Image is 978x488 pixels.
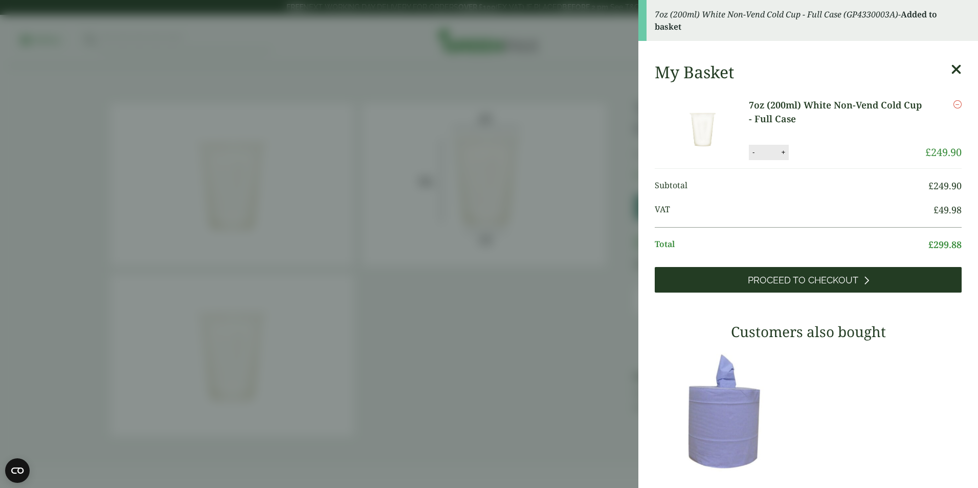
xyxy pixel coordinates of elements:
[925,145,962,159] bdi: 249.90
[928,180,933,192] span: £
[655,347,803,475] img: 3630017-2-Ply-Blue-Centre-Feed-104m
[928,180,962,192] bdi: 249.90
[655,9,898,20] em: 7oz (200ml) White Non-Vend Cold Cup - Full Case (GP4330003A)
[749,148,758,157] button: -
[928,238,962,251] bdi: 299.88
[655,62,734,82] h2: My Basket
[928,238,933,251] span: £
[655,267,962,293] a: Proceed to Checkout
[655,179,928,193] span: Subtotal
[5,458,30,483] button: Open CMP widget
[933,204,939,216] span: £
[655,203,933,217] span: VAT
[748,275,858,286] span: Proceed to Checkout
[655,323,962,341] h3: Customers also bought
[925,145,931,159] span: £
[778,148,788,157] button: +
[933,204,962,216] bdi: 49.98
[657,98,749,160] img: 7oz (200ml) White Non-Vend Cold Cup-Full Case of-0
[953,98,962,110] a: Remove this item
[749,98,925,126] a: 7oz (200ml) White Non-Vend Cold Cup - Full Case
[655,238,928,252] span: Total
